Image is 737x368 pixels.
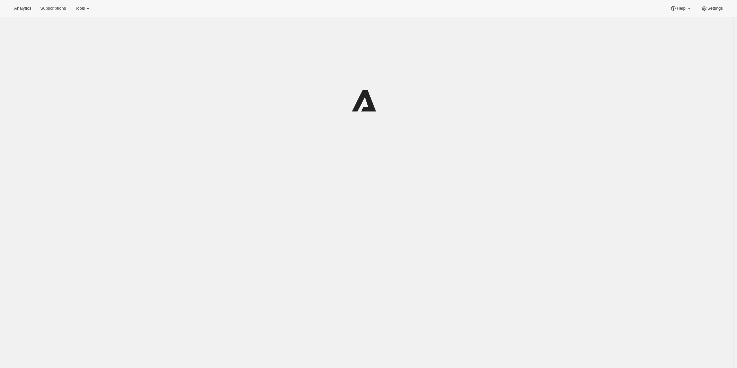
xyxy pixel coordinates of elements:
span: Subscriptions [40,6,66,11]
span: Help [677,6,685,11]
button: Help [666,4,696,13]
button: Settings [697,4,727,13]
span: Analytics [14,6,31,11]
button: Subscriptions [36,4,70,13]
span: Settings [707,6,723,11]
span: Tools [75,6,85,11]
button: Analytics [10,4,35,13]
button: Tools [71,4,95,13]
